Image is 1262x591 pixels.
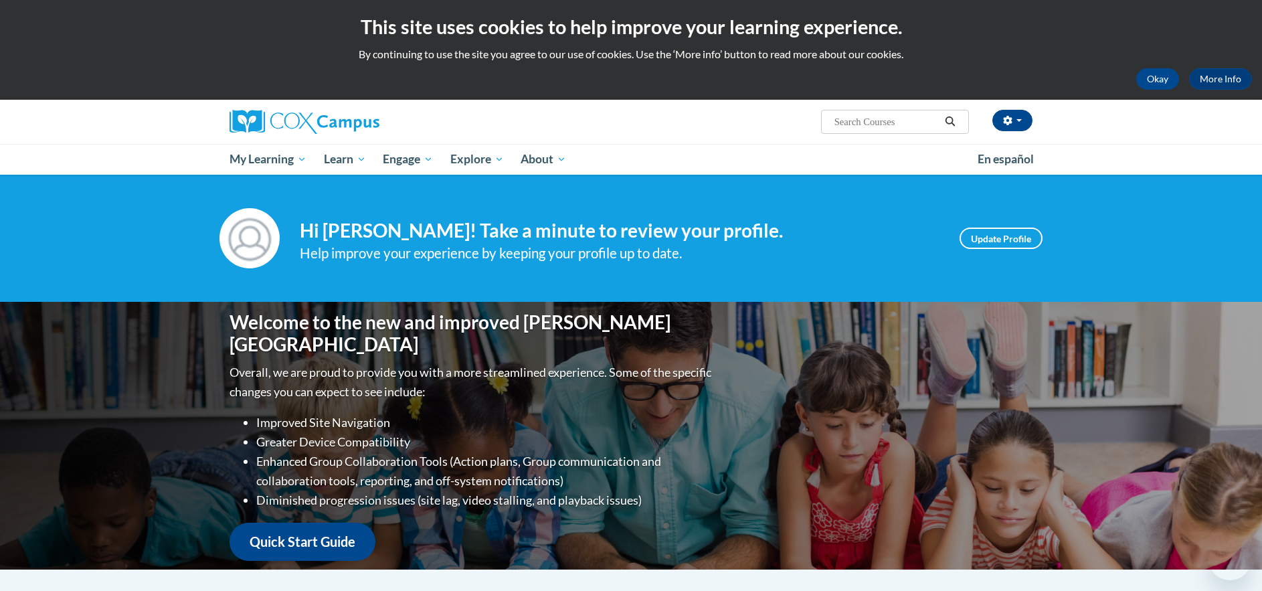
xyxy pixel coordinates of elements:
[1136,68,1179,90] button: Okay
[256,491,715,510] li: Diminished progression issues (site lag, video stalling, and playback issues)
[230,110,484,134] a: Cox Campus
[209,144,1053,175] div: Main menu
[374,144,442,175] a: Engage
[940,114,960,130] button: Search
[256,432,715,452] li: Greater Device Compatibility
[383,151,433,167] span: Engage
[324,151,366,167] span: Learn
[256,452,715,491] li: Enhanced Group Collaboration Tools (Action plans, Group communication and collaboration tools, re...
[992,110,1032,131] button: Account Settings
[969,145,1043,173] a: En español
[450,151,504,167] span: Explore
[230,363,715,402] p: Overall, we are proud to provide you with a more streamlined experience. Some of the specific cha...
[10,13,1252,40] h2: This site uses cookies to help improve your learning experience.
[521,151,566,167] span: About
[315,144,375,175] a: Learn
[256,413,715,432] li: Improved Site Navigation
[230,110,379,134] img: Cox Campus
[960,228,1043,249] a: Update Profile
[10,47,1252,62] p: By continuing to use the site you agree to our use of cookies. Use the ‘More info’ button to read...
[833,114,940,130] input: Search Courses
[442,144,513,175] a: Explore
[230,311,715,356] h1: Welcome to the new and improved [PERSON_NAME][GEOGRAPHIC_DATA]
[300,220,939,242] h4: Hi [PERSON_NAME]! Take a minute to review your profile.
[978,152,1034,166] span: En español
[230,151,306,167] span: My Learning
[230,523,375,561] a: Quick Start Guide
[1189,68,1252,90] a: More Info
[1208,537,1251,580] iframe: Button to launch messaging window
[513,144,575,175] a: About
[219,208,280,268] img: Profile Image
[300,242,939,264] div: Help improve your experience by keeping your profile up to date.
[221,144,315,175] a: My Learning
